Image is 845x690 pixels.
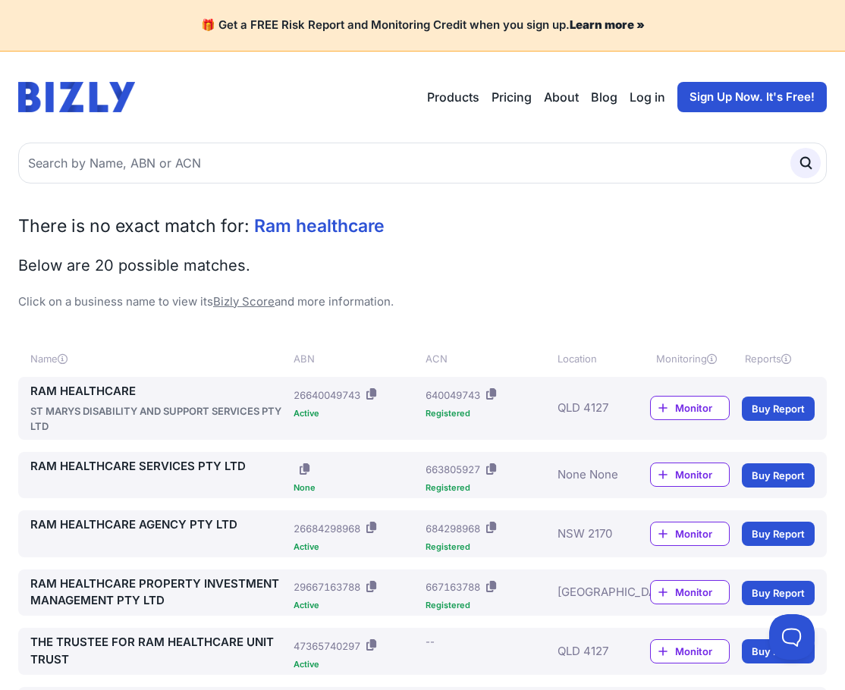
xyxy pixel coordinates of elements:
div: Active [294,601,419,610]
div: Registered [426,543,551,551]
a: About [544,88,579,106]
button: Products [427,88,479,106]
a: RAM HEALTHCARE SERVICES PTY LTD [30,458,287,475]
div: 26684298968 [294,521,360,536]
a: Buy Report [742,581,815,605]
div: Registered [426,484,551,492]
div: Reports [745,351,815,366]
h4: 🎁 Get a FREE Risk Report and Monitoring Credit when you sign up. [18,18,827,33]
div: 640049743 [426,387,480,403]
div: None None [558,458,650,493]
div: 26640049743 [294,387,360,403]
a: Monitor [650,463,730,487]
span: Ram healthcare [254,215,385,237]
div: 684298968 [426,521,480,536]
iframe: Toggle Customer Support [769,614,815,660]
div: ABN [294,351,419,366]
div: Active [294,409,419,418]
div: Monitoring [656,351,733,366]
a: RAM HEALTHCARE PROPERTY INVESTMENT MANAGEMENT PTY LTD [30,576,287,610]
div: NSW 2170 [558,516,650,551]
span: Monitor [675,526,729,541]
div: 29667163788 [294,579,360,594]
div: Name [30,351,287,366]
div: Active [294,660,419,669]
a: RAM HEALTHCARE AGENCY PTY LTD [30,516,287,534]
div: Registered [426,601,551,610]
input: Search by Name, ABN or ACN [18,143,827,183]
span: Monitor [675,467,729,482]
a: Monitor [650,639,730,663]
a: Monitor [650,396,730,420]
a: Buy Report [742,639,815,663]
div: 47365740297 [294,638,360,654]
a: Buy Report [742,397,815,421]
a: Sign Up Now. It's Free! [677,82,827,112]
span: Monitor [675,644,729,659]
a: THE TRUSTEE FOR RAM HEALTHCARE UNIT TRUST [30,634,287,668]
span: Below are 20 possible matches. [18,256,250,274]
div: ST MARYS DISABILITY AND SUPPORT SERVICES PTY LTD [30,403,287,434]
a: Buy Report [742,463,815,488]
div: QLD 4127 [558,634,650,669]
div: -- [426,634,435,649]
div: Registered [426,409,551,418]
a: Pricing [492,88,532,106]
span: Monitor [675,400,729,416]
a: Monitor [650,522,730,546]
p: Click on a business name to view its and more information. [18,293,827,311]
div: ACN [426,351,551,366]
div: Location [558,351,650,366]
a: Bizly Score [213,294,275,309]
span: There is no exact match for: [18,215,250,237]
div: Active [294,543,419,551]
div: 667163788 [426,579,480,594]
div: [GEOGRAPHIC_DATA] 2000 [558,576,650,610]
span: Monitor [675,585,729,600]
a: Buy Report [742,522,815,546]
a: Blog [591,88,617,106]
a: Monitor [650,580,730,604]
a: Learn more » [570,17,645,32]
a: Log in [630,88,665,106]
a: RAM HEALTHCARE [30,383,287,400]
div: 663805927 [426,462,480,477]
div: QLD 4127 [558,383,650,434]
div: None [294,484,419,492]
